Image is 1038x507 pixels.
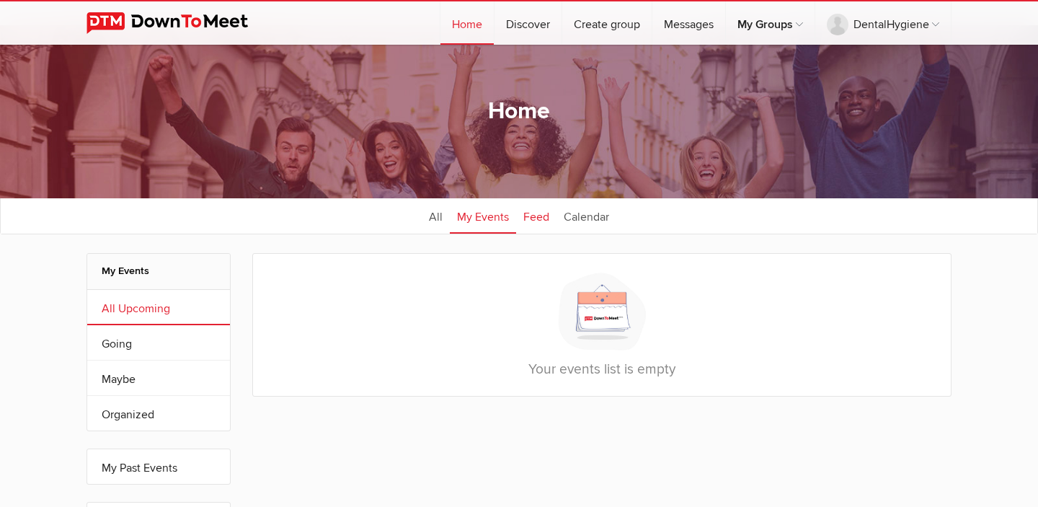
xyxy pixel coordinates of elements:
h1: Home [488,97,550,127]
a: Discover [494,1,562,45]
a: Organized [87,396,230,431]
div: Your events list is empty [252,253,951,397]
a: Calendar [556,198,616,234]
h2: My Events [102,254,216,288]
a: Going [87,325,230,360]
a: Feed [516,198,556,234]
a: Maybe [87,361,230,395]
a: Home [440,1,494,45]
a: Messages [652,1,725,45]
a: DentalHygiene [815,1,951,45]
a: Create group [562,1,652,45]
a: All Upcoming [87,290,230,325]
a: All [422,198,450,234]
a: My Past Events [87,449,230,484]
a: My Groups [726,1,815,45]
img: DownToMeet [86,12,270,34]
a: My Events [450,198,516,234]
